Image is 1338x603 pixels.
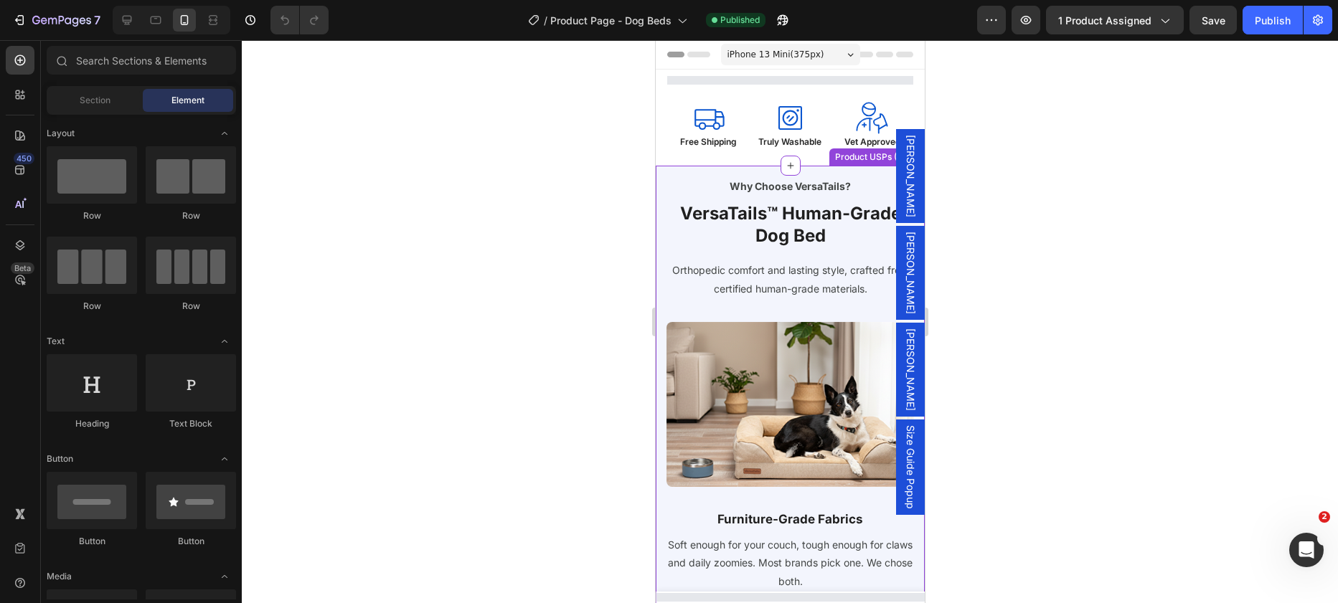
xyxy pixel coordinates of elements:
div: Button [146,535,236,548]
div: Button [47,535,137,548]
span: Text [47,335,65,348]
button: 1 product assigned [1046,6,1184,34]
button: Save [1189,6,1237,34]
span: Toggle open [213,447,236,470]
span: Published [720,14,760,27]
span: Section [80,94,110,107]
span: 1 product assigned [1058,13,1151,28]
div: Undo/Redo [270,6,329,34]
div: Row [47,300,137,313]
span: / [544,13,547,28]
iframe: Intercom live chat [1289,533,1324,567]
iframe: Design area [656,40,925,603]
div: Row [146,300,236,313]
div: Publish [1255,13,1291,28]
div: Heading [47,417,137,430]
div: Text Block [146,417,236,430]
span: Save [1202,14,1225,27]
span: Toggle open [213,122,236,145]
div: Row [47,209,137,222]
span: Button [47,452,73,465]
span: Media [47,570,72,583]
div: 450 [14,153,34,164]
input: Search Sections & Elements [47,46,236,75]
div: Beta [11,262,34,274]
span: Product Page - Dog Beds [550,13,672,28]
span: 2 [1319,511,1330,523]
span: Element [171,94,204,107]
div: Row [146,209,236,222]
p: 7 [94,11,100,29]
button: 7 [6,6,107,34]
span: Toggle open [213,565,236,588]
button: Publish [1243,6,1303,34]
span: Layout [47,127,75,140]
span: Toggle open [213,330,236,353]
